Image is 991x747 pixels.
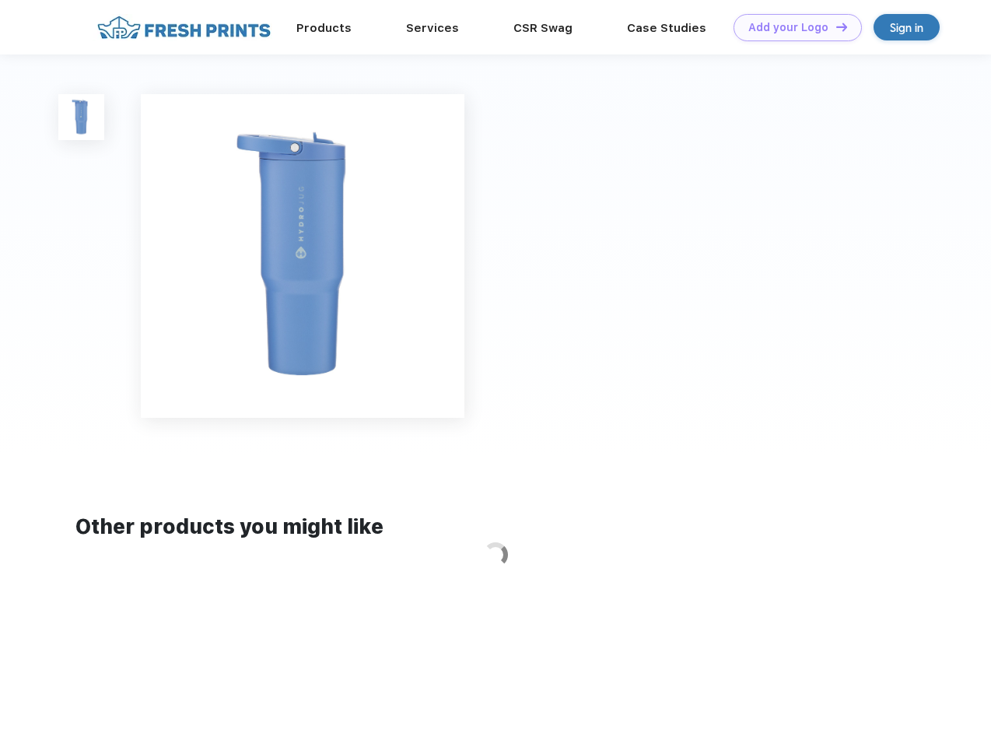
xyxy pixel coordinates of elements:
img: func=resize&h=100 [58,94,104,140]
div: Other products you might like [75,512,915,542]
a: Products [296,21,352,35]
div: Add your Logo [748,21,828,34]
div: Sign in [890,19,923,37]
a: Sign in [874,14,940,40]
img: fo%20logo%202.webp [93,14,275,41]
img: func=resize&h=640 [141,94,464,418]
img: DT [836,23,847,31]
